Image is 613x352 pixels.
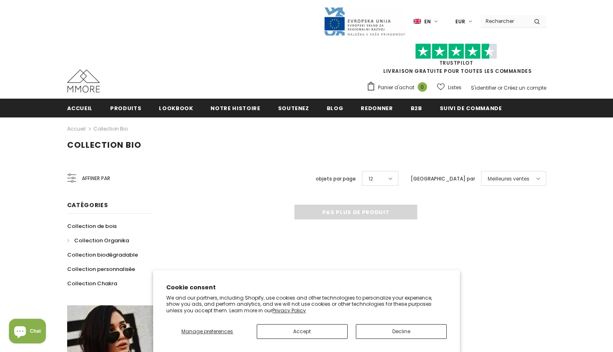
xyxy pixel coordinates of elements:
a: Suivi de commande [440,99,502,117]
a: Redonner [361,99,393,117]
span: Redonner [361,104,393,112]
a: Collection biodégradable [67,248,138,262]
a: Listes [437,80,461,95]
span: Collection Bio [67,139,141,151]
span: soutenez [278,104,309,112]
a: Panier d'achat 0 [366,81,431,94]
a: Accueil [67,124,86,134]
a: Produits [110,99,141,117]
a: Collection de bois [67,219,117,233]
span: B2B [411,104,422,112]
a: S'identifier [471,84,496,91]
span: or [498,84,502,91]
span: Catégories [67,201,108,209]
img: Cas MMORE [67,70,100,93]
span: Listes [448,83,461,92]
button: Manage preferences [166,324,248,339]
label: [GEOGRAPHIC_DATA] par [411,175,475,183]
img: Faites confiance aux étoiles pilotes [415,43,497,59]
span: Collection Chakra [67,280,117,287]
a: Blog [327,99,344,117]
span: LIVRAISON GRATUITE POUR TOUTES LES COMMANDES [366,47,546,74]
span: Collection Organika [74,237,129,244]
a: Créez un compte [504,84,546,91]
span: Blog [327,104,344,112]
h2: Cookie consent [166,283,447,292]
span: Produits [110,104,141,112]
span: Accueil [67,104,93,112]
input: Search Site [481,15,528,27]
a: Javni Razpis [323,18,405,25]
span: Notre histoire [210,104,260,112]
a: Collection Bio [93,125,128,132]
span: Collection biodégradable [67,251,138,259]
a: Collection Chakra [67,276,117,291]
a: B2B [411,99,422,117]
span: 12 [369,175,373,183]
inbox-online-store-chat: Shopify online store chat [7,319,48,345]
span: Manage preferences [181,328,233,335]
a: Collection Organika [67,233,129,248]
a: soutenez [278,99,309,117]
a: TrustPilot [439,59,473,66]
span: Meilleures ventes [488,175,529,183]
img: i-lang-1.png [414,18,421,25]
p: We and our partners, including Shopify, use cookies and other technologies to personalize your ex... [166,295,447,314]
span: Affiner par [82,174,110,183]
a: Accueil [67,99,93,117]
a: Lookbook [159,99,193,117]
span: EUR [455,18,465,26]
span: Suivi de commande [440,104,502,112]
span: en [424,18,431,26]
span: Lookbook [159,104,193,112]
button: Accept [257,324,348,339]
img: Javni Razpis [323,7,405,36]
span: 0 [418,82,427,92]
button: Decline [356,324,447,339]
label: objets par page [316,175,356,183]
a: Privacy Policy [272,307,306,314]
a: Notre histoire [210,99,260,117]
a: Collection personnalisée [67,262,135,276]
span: Panier d'achat [378,83,414,92]
span: Collection personnalisée [67,265,135,273]
span: Collection de bois [67,222,117,230]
